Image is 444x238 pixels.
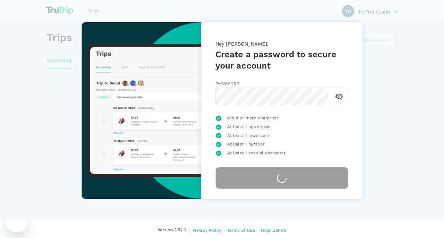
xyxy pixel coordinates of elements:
[227,228,255,233] span: Terms of Use
[215,40,348,49] p: Hey [PERSON_NAME],
[261,228,287,233] span: Help Centre
[261,226,287,234] a: Help Centre
[158,227,187,234] span: Version 3.52.2
[215,49,348,71] h5: Create a password to secure your account
[227,115,278,122] span: Min 8 or more character
[82,22,201,199] img: trutrip-set-password
[193,226,221,234] a: Privacy Policy
[215,81,240,86] span: Password
[227,124,271,131] span: At least 1 uppercase
[6,210,28,232] iframe: Button to launch messaging window
[193,228,221,233] span: Privacy Policy
[331,88,348,105] button: toggle password visibility
[227,226,255,234] a: Terms of Use
[227,132,270,139] span: At least 1 lowercase
[227,141,265,148] span: At least 1 number
[227,150,286,157] span: At least 1 special character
